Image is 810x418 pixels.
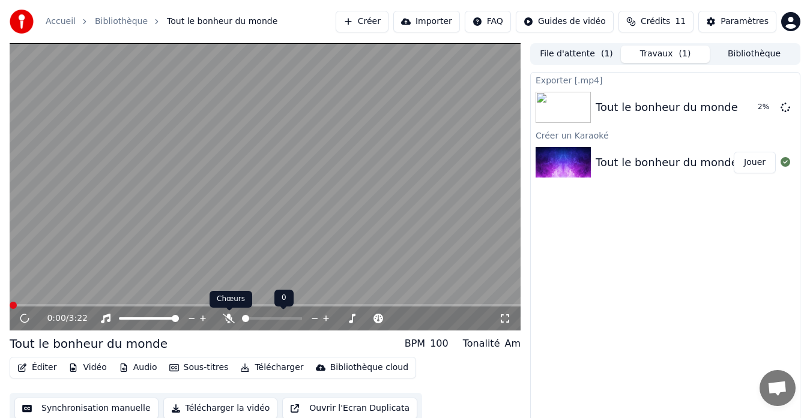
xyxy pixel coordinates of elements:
[405,336,425,351] div: BPM
[465,11,511,32] button: FAQ
[621,46,710,63] button: Travaux
[641,16,670,28] span: Crédits
[596,154,738,171] div: Tout le bonheur du monde
[430,336,449,351] div: 100
[531,128,800,142] div: Créer un Karaoké
[734,152,776,173] button: Jouer
[336,11,388,32] button: Créer
[721,16,769,28] div: Paramètres
[758,103,776,112] div: 2 %
[235,359,308,376] button: Télécharger
[10,335,168,352] div: Tout le bonheur du monde
[504,336,521,351] div: Am
[531,73,800,87] div: Exporter [.mp4]
[760,370,796,406] a: Ouvrir le chat
[95,16,148,28] a: Bibliothèque
[46,16,277,28] nav: breadcrumb
[46,16,76,28] a: Accueil
[47,312,65,324] span: 0:00
[13,359,61,376] button: Éditer
[618,11,694,32] button: Crédits11
[710,46,799,63] button: Bibliothèque
[393,11,460,32] button: Importer
[679,48,691,60] span: ( 1 )
[274,290,294,306] div: 0
[210,291,252,308] div: Chœurs
[330,362,408,374] div: Bibliothèque cloud
[601,48,613,60] span: ( 1 )
[596,99,738,116] div: Tout le bonheur du monde
[698,11,776,32] button: Paramètres
[532,46,621,63] button: File d'attente
[165,359,234,376] button: Sous-titres
[463,336,500,351] div: Tonalité
[516,11,614,32] button: Guides de vidéo
[47,312,76,324] div: /
[114,359,162,376] button: Audio
[69,312,88,324] span: 3:22
[167,16,277,28] span: Tout le bonheur du monde
[675,16,686,28] span: 11
[64,359,111,376] button: Vidéo
[10,10,34,34] img: youka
